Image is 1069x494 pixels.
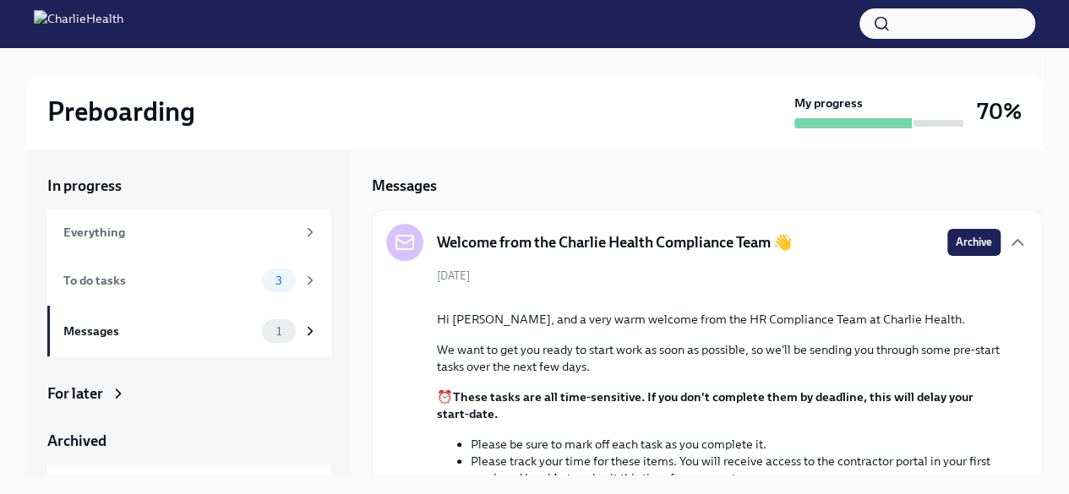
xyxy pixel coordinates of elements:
div: To do tasks [63,271,255,290]
div: Messages [63,322,255,340]
div: For later [47,383,103,404]
li: Please be sure to mark off each task as you complete it. [471,436,1001,453]
span: Archive [956,234,992,251]
a: Messages1 [47,306,331,356]
strong: My progress [794,95,863,111]
h2: Preboarding [47,95,195,128]
img: CharlieHealth [34,10,123,37]
a: In progress [47,176,331,196]
a: For later [47,383,331,404]
a: To do tasks3 [47,255,331,306]
h5: Messages [372,176,437,196]
span: 1 [266,325,292,338]
p: ⏰ [437,388,1001,422]
p: We want to get you ready to start work as soon as possible, so we'll be sending you through some ... [437,341,1001,375]
a: Everything [47,209,331,255]
span: 3 [265,274,292,287]
strong: These tasks are all time-sensitive. If you don't complete them by deadline, this will delay your ... [437,389,974,421]
h3: 70% [977,96,1022,127]
p: Hi [PERSON_NAME], and a very warm welcome from the HR Compliance Team at Charlie Health. [437,311,1001,328]
span: [DATE] [437,268,470,284]
h5: Welcome from the Charlie Health Compliance Team 👋 [437,232,792,252]
button: Archive [947,229,1001,256]
div: Everything [63,223,296,242]
li: Please track your time for these items. You will receive access to the contractor portal in your ... [471,453,1001,486]
a: Archived [47,431,331,451]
